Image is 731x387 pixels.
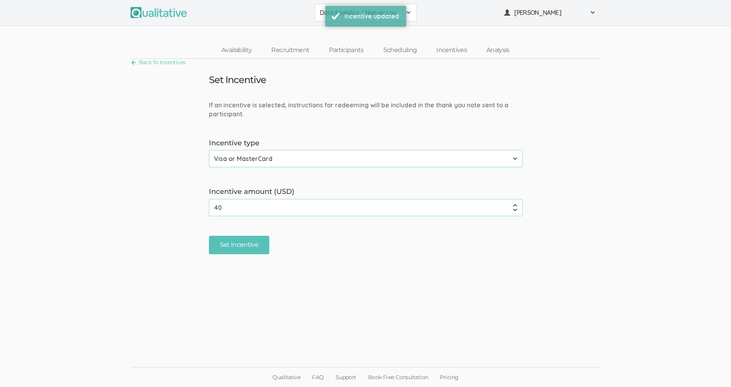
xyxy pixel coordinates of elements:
[209,138,522,148] label: Incentive type
[131,7,187,18] img: Qualitative
[374,42,427,59] a: Scheduling
[315,4,417,22] button: Data Analytics / Non-accounting
[306,367,329,387] a: FAQ
[330,367,362,387] a: Support
[267,367,306,387] a: Qualitative
[209,187,522,197] label: Incentive amount (USD)
[209,236,270,254] input: Set Incentive
[320,8,401,17] span: Data Analytics / Non-accounting
[499,4,601,22] button: [PERSON_NAME]
[426,42,477,59] a: Incentives
[692,349,731,387] iframe: Chat Widget
[514,8,585,17] span: [PERSON_NAME]
[362,367,434,387] a: Book Free Consultation
[345,12,399,21] div: Incentive updated
[212,42,261,59] a: Availability
[434,367,464,387] a: Pricing
[203,101,528,119] div: If an incentive is selected, instructions for redeeming will be included in the thank you note se...
[209,75,267,85] h3: Set Incentive
[319,42,373,59] a: Participants
[131,57,186,68] a: Back To Incentives
[477,42,519,59] a: Analysis
[261,42,319,59] a: Recruitment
